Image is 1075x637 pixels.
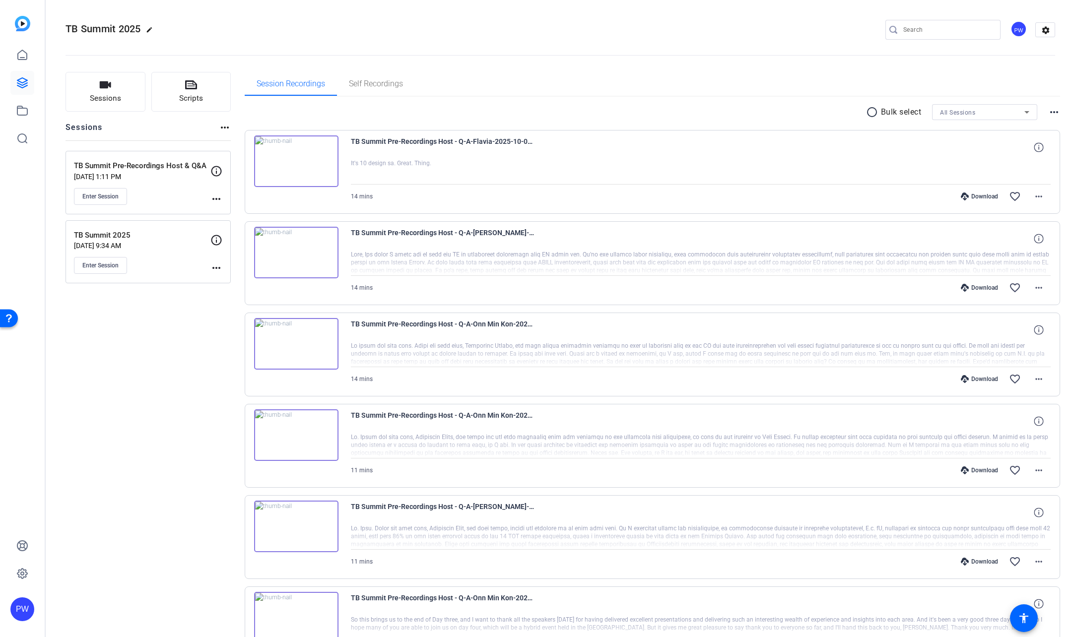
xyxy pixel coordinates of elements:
mat-icon: settings [1036,23,1056,38]
div: Download [956,192,1003,200]
span: 14 mins [351,284,373,291]
img: thumb-nail [254,135,338,187]
input: Search [903,24,993,36]
mat-icon: radio_button_unchecked [866,106,881,118]
mat-icon: favorite_border [1009,282,1021,294]
span: Self Recordings [349,80,403,88]
mat-icon: more_horiz [1033,464,1045,476]
div: Download [956,375,1003,383]
mat-icon: more_horiz [1033,282,1045,294]
span: 14 mins [351,193,373,200]
mat-icon: favorite_border [1009,464,1021,476]
span: TB Summit Pre-Recordings Host - Q-A-Onn Min Kon-2025-10-06-10-15-53-639-0 [351,592,535,616]
span: Enter Session [82,261,119,269]
mat-icon: more_horiz [1048,106,1060,118]
span: TB Summit Pre-Recordings Host - Q-A-Onn Min Kon-2025-10-06-10-46-16-817-0 [351,409,535,433]
span: Scripts [179,93,203,104]
p: TB Summit 2025 [74,230,210,241]
img: thumb-nail [254,409,338,461]
button: Sessions [66,72,145,112]
img: thumb-nail [254,501,338,552]
span: All Sessions [940,109,975,116]
span: TB Summit Pre-Recordings Host - Q-A-[PERSON_NAME]-2025-10-08-19-57-02-910-0 [351,227,535,251]
div: Download [956,284,1003,292]
span: TB Summit Pre-Recordings Host - Q-A-[PERSON_NAME]-2025-10-06-10-46-14-975-0 [351,501,535,524]
span: 11 mins [351,467,373,474]
ngx-avatar: Pawel Wilkolek [1010,21,1028,38]
span: Sessions [90,93,121,104]
mat-icon: accessibility [1018,612,1030,624]
mat-icon: edit [146,26,158,38]
mat-icon: more_horiz [1033,373,1045,385]
span: TB Summit Pre-Recordings Host - Q-A-Onn Min Kon-2025-10-08-19-56-59-317-0 [351,318,535,342]
button: Scripts [151,72,231,112]
span: TB Summit Pre-Recordings Host - Q-A-Flavia-2025-10-08-19-57-02-910-1 [351,135,535,159]
mat-icon: more_horiz [210,193,222,205]
mat-icon: favorite_border [1009,373,1021,385]
mat-icon: more_horiz [210,262,222,274]
p: [DATE] 1:11 PM [74,173,210,181]
span: 14 mins [351,376,373,382]
mat-icon: more_horiz [1033,191,1045,202]
span: 11 mins [351,558,373,565]
div: PW [10,597,34,621]
mat-icon: favorite_border [1009,556,1021,568]
button: Enter Session [74,257,127,274]
h2: Sessions [66,122,103,140]
mat-icon: favorite_border [1009,191,1021,202]
span: TB Summit 2025 [66,23,141,35]
p: TB Summit Pre-Recordings Host & Q&A [74,160,210,172]
button: Enter Session [74,188,127,205]
img: thumb-nail [254,318,338,370]
img: blue-gradient.svg [15,16,30,31]
span: Session Recordings [257,80,325,88]
span: Enter Session [82,192,119,200]
mat-icon: more_horiz [219,122,231,133]
p: Bulk select [881,106,922,118]
div: Download [956,466,1003,474]
p: [DATE] 9:34 AM [74,242,210,250]
div: PW [1010,21,1027,37]
mat-icon: more_horiz [1033,556,1045,568]
div: Download [956,558,1003,566]
img: thumb-nail [254,227,338,278]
